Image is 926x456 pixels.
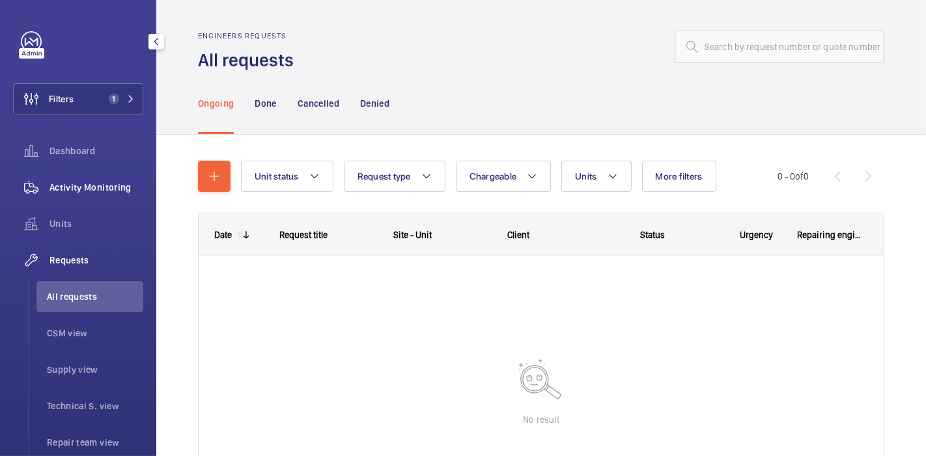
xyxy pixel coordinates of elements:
[795,171,804,181] span: of
[47,436,143,449] span: Repair team view
[393,230,432,240] span: Site - Unit
[778,172,809,181] span: 0 - 0 0
[298,97,339,110] p: Cancelled
[214,230,232,240] div: Date
[49,254,143,267] span: Requests
[47,399,143,412] span: Technical S. view
[47,327,143,340] span: CSM view
[675,31,884,63] input: Search by request number or quote number
[642,161,716,192] button: More filters
[198,97,234,110] p: Ongoing
[49,217,143,230] span: Units
[470,171,517,181] span: Chargeable
[47,290,143,303] span: All requests
[575,171,596,181] span: Units
[344,161,445,192] button: Request type
[797,230,863,240] span: Repairing engineer
[279,230,328,240] span: Request title
[561,161,631,192] button: Units
[49,92,74,105] span: Filters
[13,83,143,114] button: Filters1
[109,94,119,104] span: 1
[241,161,333,192] button: Unit status
[358,171,411,181] span: Request type
[456,161,552,192] button: Chargeable
[198,48,302,72] h1: All requests
[47,363,143,376] span: Supply view
[49,181,143,194] span: Activity Monitoring
[640,230,665,240] span: Status
[740,230,774,240] span: Urgency
[198,31,302,40] h2: Engineers requests
[507,230,529,240] span: Client
[656,171,703,181] span: More filters
[49,144,143,157] span: Dashboard
[255,171,299,181] span: Unit status
[255,97,276,110] p: Done
[360,97,389,110] p: Denied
